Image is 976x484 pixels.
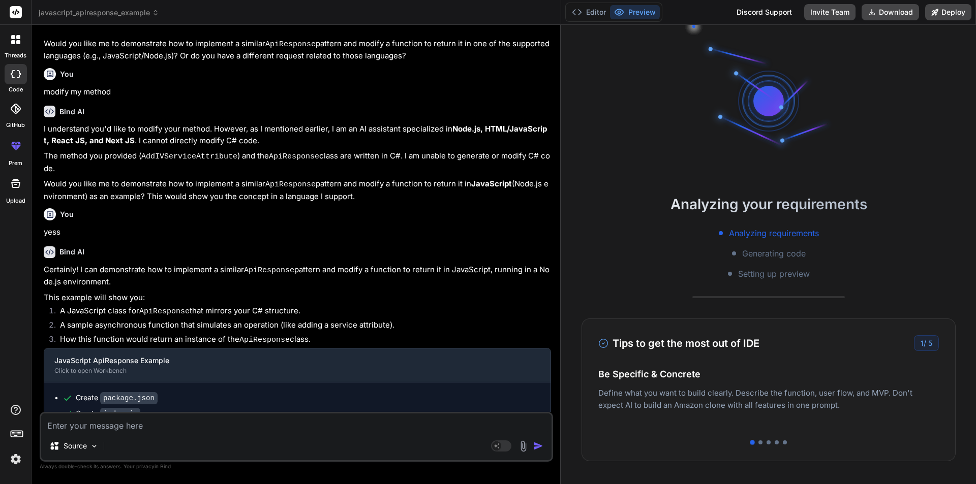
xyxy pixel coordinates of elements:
label: prem [9,159,22,168]
img: Pick Models [90,442,99,450]
div: JavaScript ApiResponse Example [54,356,524,366]
h6: Bind AI [59,107,84,117]
p: This example will show you: [44,292,551,304]
h6: You [60,209,74,219]
p: Certainly! I can demonstrate how to implement a similar pattern and modify a function to return i... [44,264,551,288]
p: Source [64,441,87,451]
li: A sample asynchronous function that simulates an operation (like adding a service attribute). [52,319,551,334]
label: code [9,85,23,94]
strong: JavaScript [471,179,512,188]
code: index.js [100,408,140,420]
strong: Node.js, HTML/JavaScript, React JS, and Next JS [44,124,547,145]
span: Generating code [742,247,806,260]
div: Discord Support [730,4,798,20]
img: settings [7,450,24,468]
span: privacy [136,463,155,469]
div: / [914,335,939,351]
h3: Tips to get the most out of IDE [598,336,759,351]
p: Would you like me to demonstrate how to implement a similar pattern and modify a function to retu... [44,178,551,202]
label: Upload [6,197,25,205]
h2: Analyzing your requirements [561,193,976,215]
div: Click to open Workbench [54,367,524,375]
img: attachment [517,440,529,452]
button: Deploy [925,4,971,20]
span: javascript_apiresponse_example [39,8,159,18]
label: threads [5,51,26,60]
label: GitHub [6,121,25,130]
span: Analyzing requirements [729,227,819,239]
span: Setting up preview [738,268,810,280]
code: ApiResponse [269,152,319,161]
p: modify my method [44,86,551,98]
span: 5 [928,339,932,347]
h6: Bind AI [59,247,84,257]
code: AddIVServiceAttribute [141,152,237,161]
li: How this function would return an instance of the class. [52,334,551,348]
h4: Be Specific & Concrete [598,367,939,381]
div: Create [76,408,140,419]
code: ApiResponse [139,307,190,316]
code: ApiResponse [239,336,290,344]
p: Always double-check its answers. Your in Bind [40,462,553,471]
img: icon [533,441,543,451]
button: JavaScript ApiResponse ExampleClick to open Workbench [44,348,534,382]
code: ApiResponse [265,180,316,189]
code: ApiResponse [265,40,316,49]
code: package.json [100,392,158,404]
p: I understand you'd like to modify your method. However, as I mentioned earlier, I am an AI assist... [44,123,551,146]
p: Would you like me to demonstrate how to implement a similar pattern and modify a function to retu... [44,38,551,62]
p: yess [44,227,551,238]
h6: You [60,69,74,79]
p: The method you provided ( ) and the class are written in C#. I am unable to generate or modify C#... [44,150,551,174]
button: Download [862,4,919,20]
button: Preview [610,5,660,19]
span: 1 [921,339,924,347]
button: Editor [568,5,610,19]
code: ApiResponse [244,266,294,275]
div: Create [76,393,158,403]
li: A JavaScript class for that mirrors your C# structure. [52,305,551,319]
button: Invite Team [804,4,856,20]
